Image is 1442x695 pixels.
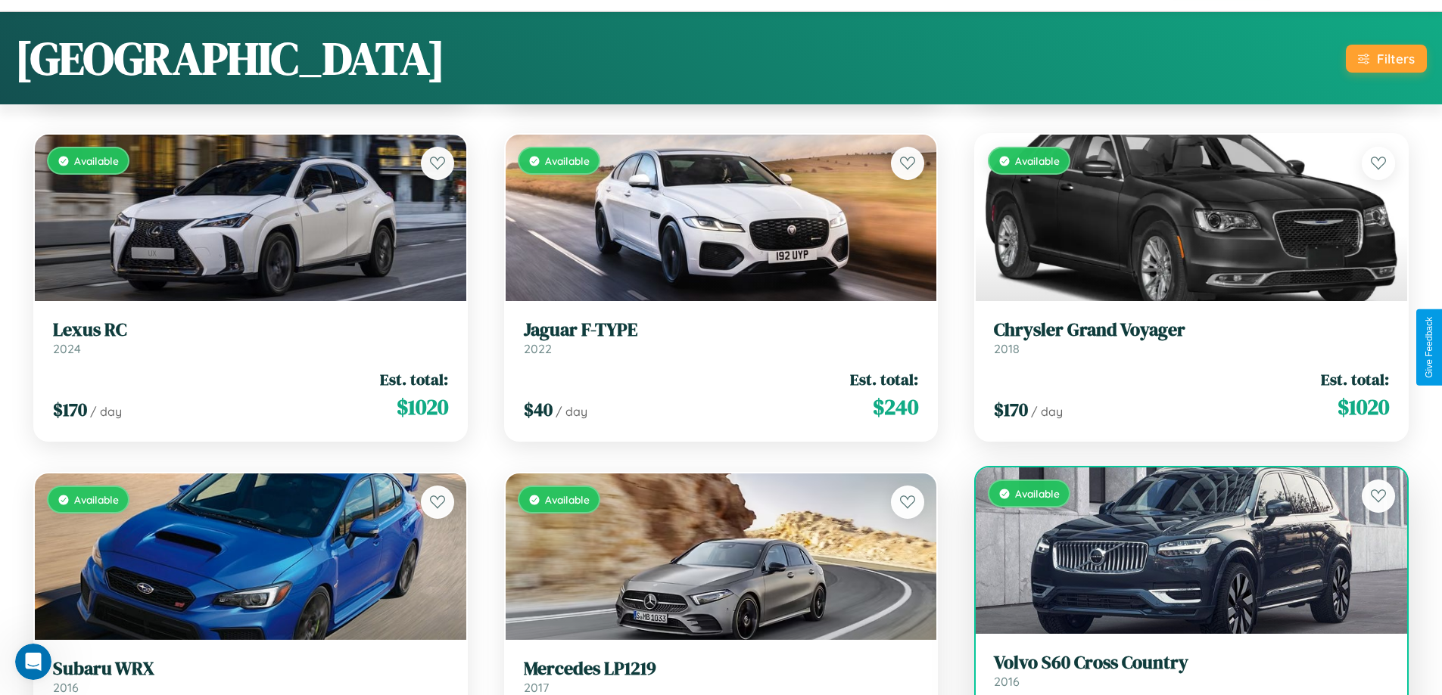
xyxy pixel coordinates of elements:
[53,658,448,680] h3: Subaru WRX
[994,652,1389,674] h3: Volvo S60 Cross Country
[53,397,87,422] span: $ 170
[1377,51,1415,67] div: Filters
[994,652,1389,689] a: Volvo S60 Cross Country2016
[524,341,552,356] span: 2022
[994,341,1020,356] span: 2018
[53,658,448,695] a: Subaru WRX2016
[556,404,587,419] span: / day
[90,404,122,419] span: / day
[1346,45,1427,73] button: Filters
[524,658,919,680] h3: Mercedes LP1219
[74,493,119,506] span: Available
[1321,368,1389,390] span: Est. total:
[994,674,1020,689] span: 2016
[15,27,445,89] h1: [GEOGRAPHIC_DATA]
[1031,404,1063,419] span: / day
[53,341,81,356] span: 2024
[524,680,549,695] span: 2017
[53,319,448,341] h3: Lexus RC
[524,397,553,422] span: $ 40
[53,319,448,356] a: Lexus RC2024
[15,644,51,680] iframe: Intercom live chat
[545,154,590,167] span: Available
[524,658,919,695] a: Mercedes LP12192017
[1338,392,1389,422] span: $ 1020
[524,319,919,341] h3: Jaguar F-TYPE
[873,392,918,422] span: $ 240
[850,368,918,390] span: Est. total:
[53,680,79,695] span: 2016
[1015,154,1060,167] span: Available
[524,319,919,356] a: Jaguar F-TYPE2022
[397,392,448,422] span: $ 1020
[545,493,590,506] span: Available
[994,319,1389,356] a: Chrysler Grand Voyager2018
[994,397,1028,422] span: $ 170
[1015,487,1060,500] span: Available
[994,319,1389,341] h3: Chrysler Grand Voyager
[380,368,448,390] span: Est. total:
[1424,317,1434,378] div: Give Feedback
[74,154,119,167] span: Available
